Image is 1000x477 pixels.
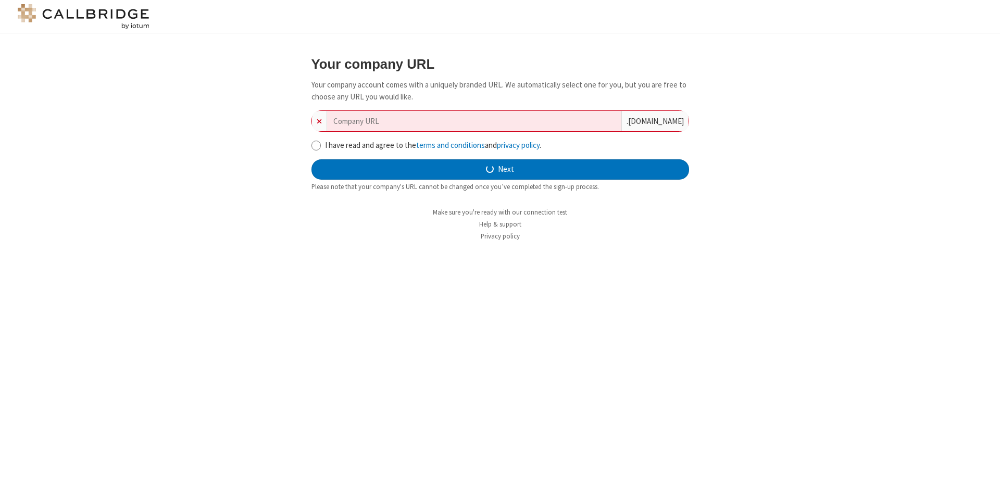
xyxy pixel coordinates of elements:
img: logo@2x.png [16,4,151,29]
button: Next [311,159,689,180]
a: Make sure you're ready with our connection test [433,208,567,217]
span: Next [498,164,514,175]
h3: Your company URL [311,57,689,71]
label: I have read and agree to the and . [325,140,689,152]
p: Your company account comes with a uniquely branded URL. We automatically select one for you, but ... [311,79,689,103]
a: Help & support [479,220,521,229]
div: Please note that your company's URL cannot be changed once you’ve completed the sign-up process. [311,182,689,192]
input: Company URL [327,111,621,131]
a: Privacy policy [481,232,520,241]
a: privacy policy [497,140,540,150]
a: terms and conditions [416,140,485,150]
div: . [DOMAIN_NAME] [621,111,689,131]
